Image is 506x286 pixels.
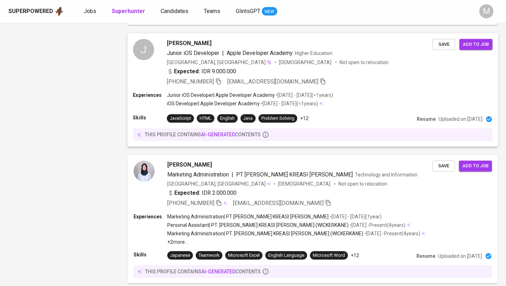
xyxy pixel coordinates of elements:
[84,8,96,14] span: Jobs
[84,7,98,16] a: Jobs
[260,100,318,107] p: • [DATE] - [DATE] ( <1 years )
[243,115,253,122] div: Java
[201,269,235,274] span: AI-generated
[167,180,271,187] div: [GEOGRAPHIC_DATA], [GEOGRAPHIC_DATA]
[462,162,488,170] span: Add to job
[167,161,212,169] span: [PERSON_NAME]
[339,59,388,66] p: Not open to relocation
[261,115,294,122] div: Problem Solving
[222,49,224,57] span: |
[133,92,167,99] p: Experiences
[128,33,498,147] a: J[PERSON_NAME]Junior iOS Developer|Apple Developer AcademyHigher Education[GEOGRAPHIC_DATA], [GEO...
[145,268,261,275] p: this profile contains contents
[134,161,155,182] img: 13242cb9dde799db8e3abd7e03a9cbb3.jpg
[436,162,451,170] span: Save
[236,8,260,14] span: GlintsGPT
[167,92,275,99] p: Junior iOS Developer | Apple Developer Academy
[199,252,220,259] div: Teamwork
[54,6,64,17] img: app logo
[300,115,309,122] p: +12
[275,92,333,99] p: • [DATE] - [DATE] ( <1 years )
[8,7,53,15] div: Superpowered
[133,114,167,121] p: Skills
[161,8,188,14] span: Candidates
[338,180,387,187] p: Not open to relocation
[145,131,261,138] p: this profile contains contents
[133,39,154,60] div: J
[8,6,64,17] a: Superpoweredapp logo
[233,200,324,206] span: [EMAIL_ADDRESS][DOMAIN_NAME]
[200,115,212,122] div: HTML
[167,67,236,76] div: IDR 9.000.000
[438,253,482,260] p: Uploaded on [DATE]
[170,252,190,259] div: Japanese
[174,67,200,76] b: Expected:
[459,161,492,172] button: Add to job
[167,213,329,220] p: Marketing Administration | PT [PERSON_NAME] KREASI [PERSON_NAME]
[295,50,332,56] span: Higher Education
[167,39,212,47] span: [PERSON_NAME]
[167,50,219,56] span: Junior iOS Developer
[167,238,426,245] p: +2 more ...
[167,100,260,107] p: iOS Developer | Apple Developer Academy
[236,171,353,178] span: PT [PERSON_NAME] KREASI [PERSON_NAME]
[329,213,382,220] p: • [DATE] - [DATE] ( 1 year )
[433,39,455,50] button: Save
[128,155,498,284] a: [PERSON_NAME]Marketing Administration|PT [PERSON_NAME] KREASI [PERSON_NAME]Technology and Informa...
[167,59,272,66] div: [GEOGRAPHIC_DATA], [GEOGRAPHIC_DATA]
[112,7,147,16] a: Superhunter
[112,8,145,14] b: Superhunter
[313,252,345,259] div: Microsoft Word
[349,222,406,229] p: • [DATE] - Present ( 4 years )
[363,230,420,237] p: • [DATE] - Present ( 4 years )
[416,253,435,260] p: Resume
[355,172,417,178] span: Technology and Information
[351,252,359,259] p: +12
[204,8,220,14] span: Teams
[232,170,233,179] span: |
[174,189,200,197] b: Expected:
[278,180,331,187] span: [DEMOGRAPHIC_DATA]
[436,41,452,49] span: Save
[262,8,277,15] span: NEW
[236,7,277,16] a: GlintsGPT NEW
[201,132,235,137] span: AI-generated
[170,115,191,122] div: JavaScript
[227,50,293,56] span: Apple Developer Academy
[167,230,363,237] p: Marketing Administration | PT. [PERSON_NAME] KREASI [PERSON_NAME] (WICKERKANE)
[220,115,235,122] div: English
[204,7,222,16] a: Teams
[161,7,190,16] a: Candidates
[463,41,489,49] span: Add to job
[432,161,455,172] button: Save
[417,116,436,123] p: Resume
[279,59,332,66] span: [DEMOGRAPHIC_DATA]
[227,78,318,85] span: [EMAIL_ADDRESS][DOMAIN_NAME]
[167,222,349,229] p: Personal Assistant | PT. [PERSON_NAME] KREASI [PERSON_NAME] (WICKERKANE)
[167,78,214,85] span: [PHONE_NUMBER]
[134,213,167,220] p: Experiences
[167,189,236,197] div: IDR 2.000.000
[134,251,167,258] p: Skills
[266,60,272,65] img: magic_wand.svg
[228,252,260,259] div: Microsoft Excel
[479,4,493,18] div: M
[167,171,229,178] span: Marketing Administration
[167,200,214,206] span: [PHONE_NUMBER]
[268,252,304,259] div: English Language
[459,39,492,50] button: Add to job
[439,116,482,123] p: Uploaded on [DATE]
